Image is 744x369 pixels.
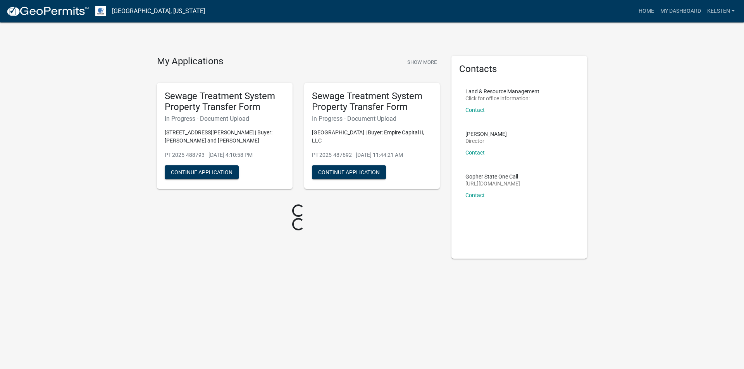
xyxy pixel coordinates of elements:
h4: My Applications [157,56,223,67]
button: Continue Application [312,165,386,179]
p: PT-2025-487692 - [DATE] 11:44:21 AM [312,151,432,159]
a: Contact [465,149,485,156]
button: Continue Application [165,165,239,179]
h6: In Progress - Document Upload [312,115,432,122]
h5: Contacts [459,64,579,75]
p: [GEOGRAPHIC_DATA] | Buyer: Empire Capital II, LLC [312,129,432,145]
h5: Sewage Treatment System Property Transfer Form [312,91,432,113]
p: Gopher State One Call [465,174,520,179]
h6: In Progress - Document Upload [165,115,285,122]
p: Land & Resource Management [465,89,539,94]
a: Contact [465,192,485,198]
p: [URL][DOMAIN_NAME] [465,181,520,186]
button: Show More [404,56,440,69]
p: [PERSON_NAME] [465,131,507,137]
img: Otter Tail County, Minnesota [95,6,106,16]
a: [GEOGRAPHIC_DATA], [US_STATE] [112,5,205,18]
a: Contact [465,107,485,113]
h5: Sewage Treatment System Property Transfer Form [165,91,285,113]
p: PT-2025-488793 - [DATE] 4:10:58 PM [165,151,285,159]
a: My Dashboard [657,4,704,19]
a: Home [635,4,657,19]
p: Director [465,138,507,144]
p: Click for office information: [465,96,539,101]
p: [STREET_ADDRESS][PERSON_NAME] | Buyer: [PERSON_NAME] and [PERSON_NAME] [165,129,285,145]
a: Kelsten [704,4,738,19]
